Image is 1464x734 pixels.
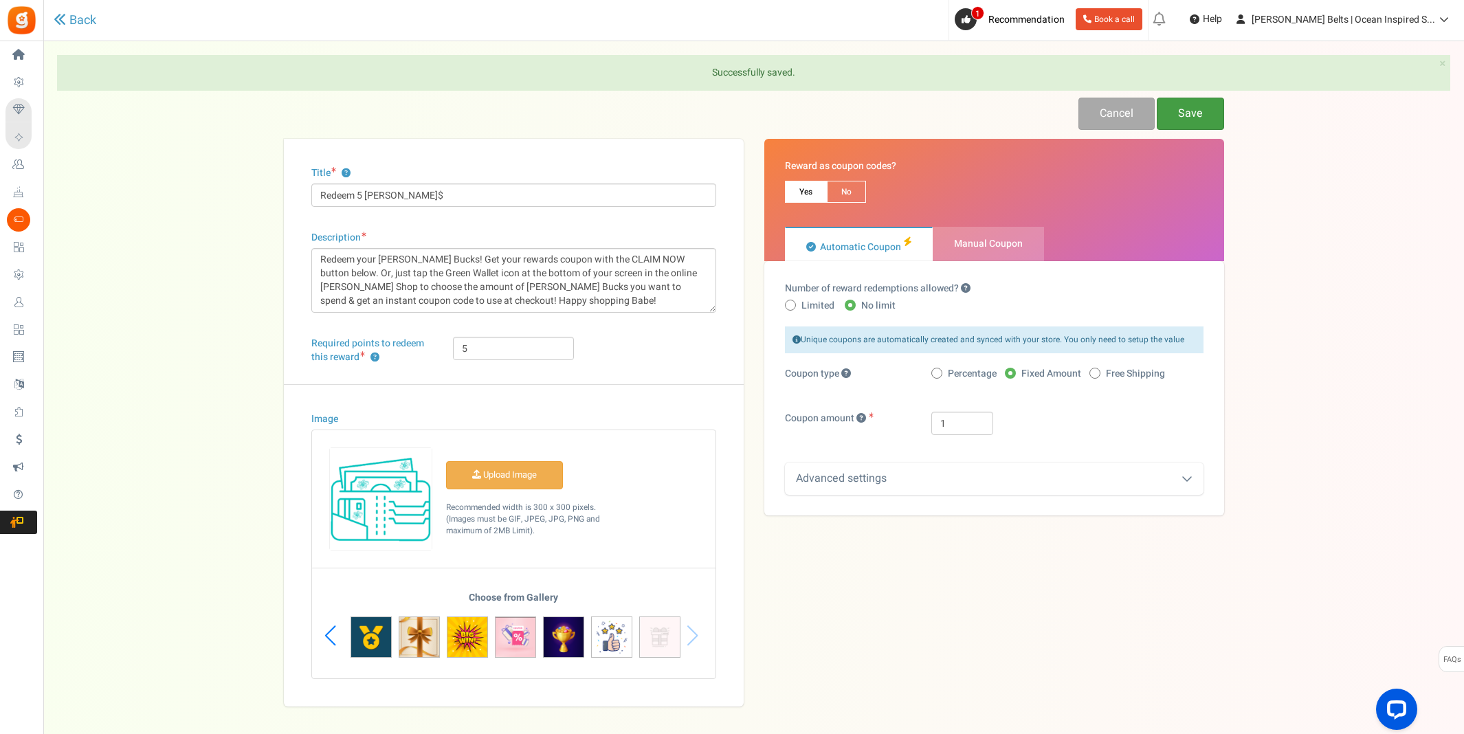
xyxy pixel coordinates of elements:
[785,463,1204,495] div: Advanced settings
[827,181,866,203] span: No
[902,236,911,247] i: Recommended
[785,282,971,296] label: Number of reward redemptions allowed?
[1252,12,1435,27] span: [PERSON_NAME] Belts | Ocean Inspired S...
[446,502,618,537] p: Recommended width is 300 x 300 pixels. (Images must be GIF, JPEG, JPG, PNG and maximum of 2MB Lim...
[311,166,351,180] label: Title
[1157,98,1224,130] a: Save
[955,8,1070,30] a: 1 Recommendation
[1021,367,1081,381] span: Fixed Amount
[342,169,351,178] button: Title
[1443,647,1461,673] span: FAQs
[1439,55,1446,72] span: ×
[1078,98,1155,130] a: Cancel
[785,159,896,173] label: Reward as coupon codes?
[1199,12,1222,26] span: Help
[311,231,366,245] label: Description
[1076,8,1142,30] a: Book a call
[971,6,984,20] span: 1
[1184,8,1228,30] a: Help
[820,240,901,254] span: Automatic Coupon
[6,5,37,36] img: Gratisfaction
[785,181,827,203] span: Yes
[954,236,1023,251] span: Manual Coupon
[785,366,851,381] span: Coupon type
[948,367,997,381] span: Percentage
[1106,367,1165,381] span: Free Shipping
[311,183,716,207] input: E.g. $25 coupon or Dinner for two
[785,411,854,425] span: Coupon amount
[801,299,834,313] span: Limited
[861,299,896,313] span: No limit
[370,353,379,362] button: Required points to redeem this reward
[57,55,1450,91] div: Successfully saved.
[988,12,1065,27] span: Recommendation
[311,412,338,426] label: Image
[311,248,716,313] textarea: Redeem your [PERSON_NAME] Bucks! Get your rewards coupon with the CLAIM NOW button below. Or, jus...
[347,592,680,610] h5: Choose from Gallery
[311,337,432,364] label: Required points to redeem this reward
[785,326,1204,353] div: Unique coupons are automatically created and synced with your store. You only need to setup the v...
